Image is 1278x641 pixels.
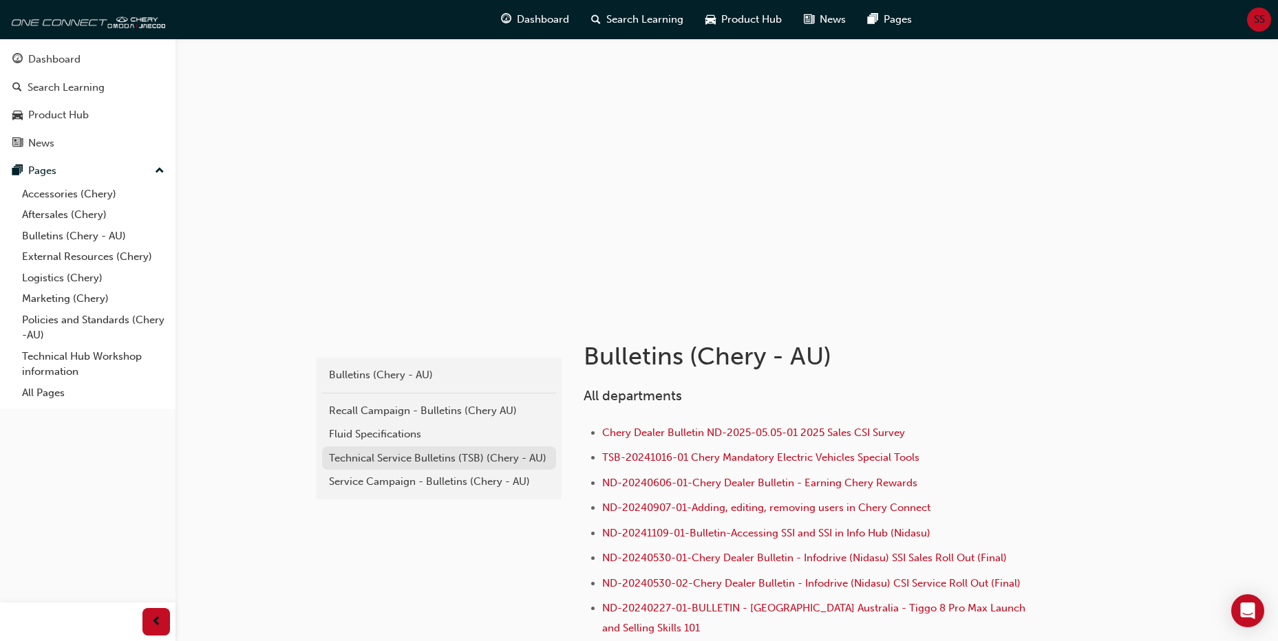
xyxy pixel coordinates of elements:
a: car-iconProduct Hub [694,6,793,34]
span: Search Learning [606,12,683,28]
button: Pages [6,158,170,184]
span: guage-icon [12,54,23,66]
h1: Bulletins (Chery - AU) [584,341,1035,371]
span: pages-icon [868,11,878,28]
a: Bulletins (Chery - AU) [17,226,170,247]
a: External Resources (Chery) [17,246,170,268]
span: news-icon [804,11,814,28]
span: SS [1254,12,1265,28]
a: ND-20240227-01-BULLETIN - [GEOGRAPHIC_DATA] Australia - Tiggo 8 Pro Max Launch and Selling Skills... [602,602,1028,634]
a: Marketing (Chery) [17,288,170,309]
a: Bulletins (Chery - AU) [322,363,556,387]
a: Product Hub [6,102,170,128]
span: Dashboard [517,12,569,28]
a: news-iconNews [793,6,857,34]
a: News [6,131,170,156]
a: Fluid Specifications [322,422,556,446]
span: prev-icon [151,613,162,631]
a: Technical Hub Workshop information [17,346,170,382]
a: Aftersales (Chery) [17,204,170,226]
button: SS [1247,8,1271,32]
button: DashboardSearch LearningProduct HubNews [6,44,170,158]
span: up-icon [155,162,164,180]
a: Chery Dealer Bulletin ND-2025-05.05-01 2025 Sales CSI Survey [602,426,905,439]
a: search-iconSearch Learning [580,6,694,34]
a: Technical Service Bulletins (TSB) (Chery - AU) [322,446,556,470]
div: Pages [28,163,56,179]
div: Open Intercom Messenger [1231,594,1264,627]
a: ND-20240530-02-Chery Dealer Bulletin - Infodrive (Nidasu) CSI Service Roll Out (Final) [602,577,1021,589]
span: search-icon [12,82,22,94]
a: Service Campaign - Bulletins (Chery - AU) [322,470,556,494]
a: Logistics (Chery) [17,268,170,289]
span: car-icon [12,109,23,122]
a: Accessories (Chery) [17,184,170,205]
span: News [820,12,846,28]
span: car-icon [705,11,716,28]
div: Product Hub [28,107,89,123]
div: Service Campaign - Bulletins (Chery - AU) [329,474,549,490]
a: TSB-20241016-01 Chery Mandatory Electric Vehicles Special Tools [602,451,919,464]
span: All departments [584,388,682,404]
a: All Pages [17,382,170,404]
div: Technical Service Bulletins (TSB) (Chery - AU) [329,450,549,466]
div: Search Learning [28,80,105,96]
div: News [28,135,54,151]
span: search-icon [591,11,601,28]
span: pages-icon [12,165,23,177]
div: Bulletins (Chery - AU) [329,367,549,383]
div: Dashboard [28,52,81,67]
a: ND-20241109-01-Bulletin-Accessing SSI and SSI in Info Hub (Nidasu) [602,527,930,539]
span: Pages [884,12,912,28]
img: oneconnect [7,6,165,33]
a: Recall Campaign - Bulletins (Chery AU) [322,399,556,423]
span: news-icon [12,138,23,150]
div: Fluid Specifications [329,426,549,442]
a: guage-iconDashboard [490,6,580,34]
a: Search Learning [6,75,170,100]
span: guage-icon [501,11,511,28]
a: Policies and Standards (Chery -AU) [17,309,170,346]
span: Product Hub [721,12,782,28]
a: ND-20240530-01-Chery Dealer Bulletin - Infodrive (Nidasu) SSI Sales Roll Out (Final) [602,552,1007,564]
a: ND-20240606-01-Chery Dealer Bulletin - Earning Chery Rewards [602,477,917,489]
a: ND-20240907-01-Adding, editing, removing users in Chery Connect [602,501,930,514]
a: pages-iconPages [857,6,923,34]
div: Recall Campaign - Bulletins (Chery AU) [329,403,549,419]
a: Dashboard [6,47,170,72]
